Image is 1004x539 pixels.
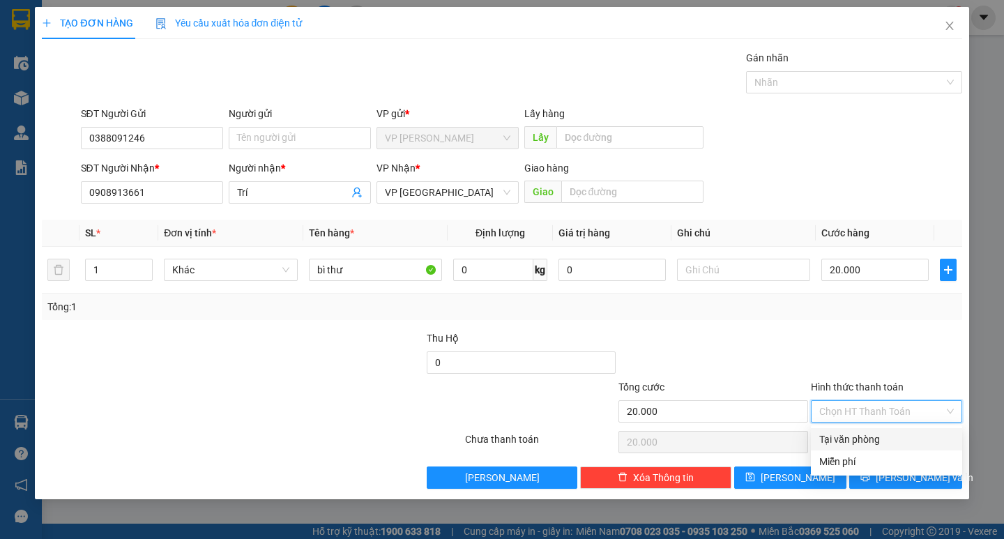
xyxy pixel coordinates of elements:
span: Tổng cước [618,381,664,393]
div: Gửi: VP [PERSON_NAME] [10,82,115,111]
input: Dọc đường [561,181,703,203]
span: Cước hàng [821,227,869,238]
input: 0 [558,259,666,281]
span: user-add [351,187,363,198]
div: Tại văn phòng [819,432,954,447]
span: Thu Hộ [427,333,459,344]
span: SL [85,227,96,238]
input: Ghi Chú [677,259,810,281]
div: Người gửi [229,106,371,121]
span: Đơn vị tính [164,227,216,238]
div: Người nhận [229,160,371,176]
div: Tổng: 1 [47,299,388,314]
span: Xóa Thông tin [633,470,694,485]
span: [PERSON_NAME] [465,470,540,485]
th: Ghi chú [671,220,816,247]
span: plus [42,18,52,28]
span: Lấy [524,126,556,149]
span: VP Nhận [376,162,416,174]
span: TẠO ĐƠN HÀNG [42,17,132,29]
button: deleteXóa Thông tin [580,466,731,489]
input: VD: Bàn, Ghế [309,259,442,281]
span: printer [860,472,870,483]
button: [PERSON_NAME] [427,466,578,489]
label: Gán nhãn [746,52,789,63]
span: Giá trị hàng [558,227,610,238]
span: Định lượng [476,227,525,238]
div: SĐT Người Gửi [81,106,223,121]
span: VP Đà Lạt [385,182,510,203]
div: SĐT Người Nhận [81,160,223,176]
div: Nhận: VP [GEOGRAPHIC_DATA] [122,82,250,111]
div: VP gửi [376,106,519,121]
button: plus [940,259,957,281]
div: Miễn phí [819,454,954,469]
button: Close [930,7,969,46]
span: Lấy hàng [524,108,565,119]
span: Giao hàng [524,162,569,174]
span: Yêu cầu xuất hóa đơn điện tử [155,17,303,29]
text: PTT2508130027 [79,59,183,74]
img: icon [155,18,167,29]
button: save[PERSON_NAME] [734,466,846,489]
span: kg [533,259,547,281]
span: Giao [524,181,561,203]
span: [PERSON_NAME] [761,470,835,485]
input: Dọc đường [556,126,703,149]
span: Khác [172,259,289,280]
div: Chưa thanh toán [464,432,618,456]
span: VP Phan Thiết [385,128,510,149]
span: [PERSON_NAME] và In [876,470,973,485]
span: plus [941,264,956,275]
button: printer[PERSON_NAME] và In [849,466,961,489]
span: Tên hàng [309,227,354,238]
span: close [944,20,955,31]
button: delete [47,259,70,281]
span: delete [618,472,627,483]
span: save [745,472,755,483]
label: Hình thức thanh toán [811,381,904,393]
